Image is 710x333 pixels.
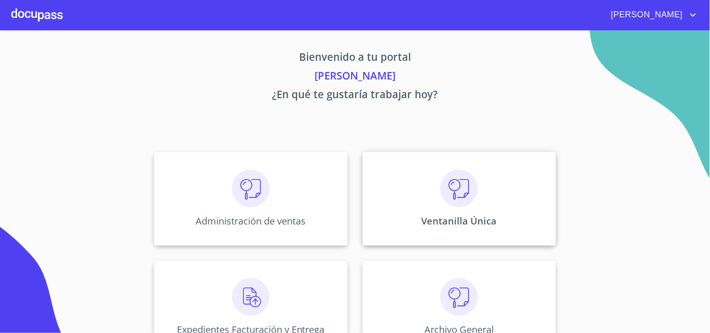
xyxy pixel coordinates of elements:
[440,170,478,207] img: consulta.png
[67,68,644,87] p: [PERSON_NAME]
[67,87,644,105] p: ¿En qué te gustaría trabajar hoy?
[422,215,497,227] p: Ventanilla Única
[232,170,270,207] img: consulta.png
[604,7,688,22] span: [PERSON_NAME]
[440,278,478,316] img: consulta.png
[196,215,306,227] p: Administración de ventas
[604,7,699,22] button: account of current user
[232,278,270,316] img: carga.png
[67,49,644,68] p: Bienvenido a tu portal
